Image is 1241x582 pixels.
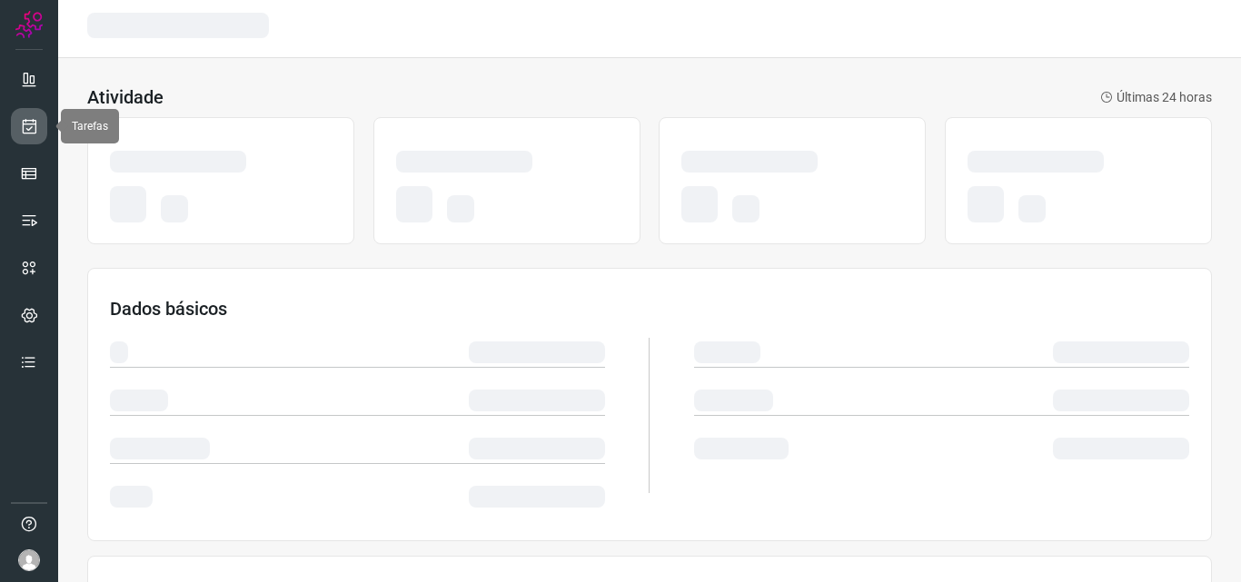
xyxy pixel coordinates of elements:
span: Tarefas [72,120,108,133]
h3: Dados básicos [110,298,1189,320]
h3: Atividade [87,86,164,108]
p: Últimas 24 horas [1100,88,1212,107]
img: avatar-user-boy.jpg [18,549,40,571]
img: Logo [15,11,43,38]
